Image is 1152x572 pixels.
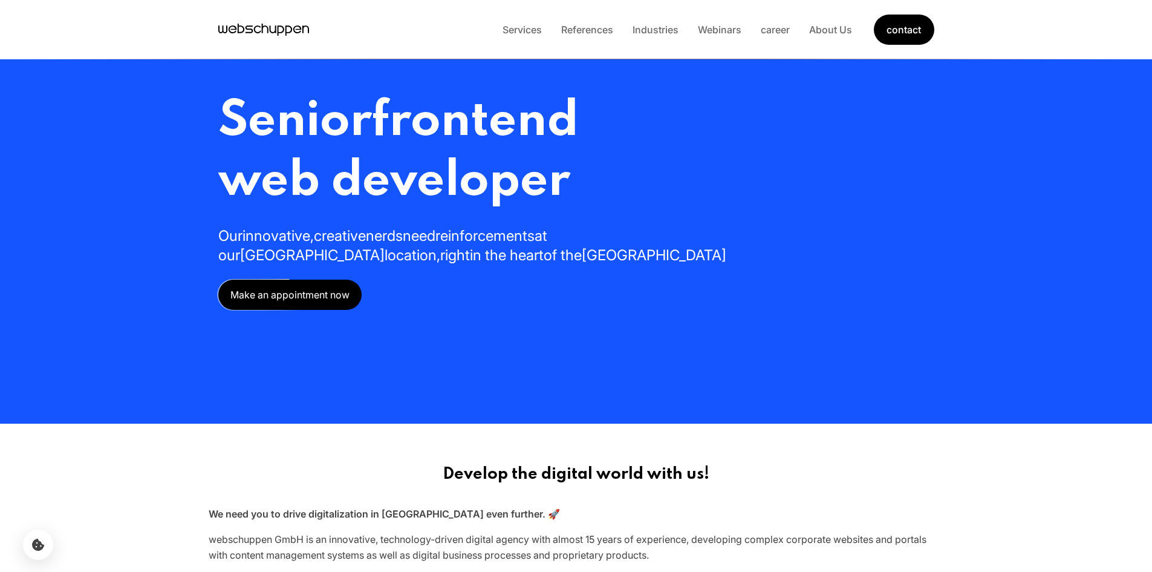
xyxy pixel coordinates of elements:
font: nerds [366,227,403,245]
font: About Us [809,24,852,36]
font: Services [503,24,542,36]
a: Industries [623,24,688,36]
font: location, [385,246,440,264]
font: frontend web developer [218,97,578,206]
font: of the [544,246,582,264]
font: webschuppen GmbH is an innovative, technology-driven digital agency with almost 15 years of exper... [209,533,926,561]
font: in the heart [470,246,544,264]
font: career [761,24,790,36]
a: Services [493,24,552,36]
font: Develop the digital world with us! [443,466,709,482]
font: innovative, [242,227,314,245]
font: creative [314,227,366,245]
font: Senior [218,97,371,146]
button: Open cookie settings [23,530,53,560]
font: Webinars [698,24,741,36]
font: [GEOGRAPHIC_DATA] [582,246,726,264]
font: contact [887,24,921,36]
font: Make an appointment now [230,289,350,301]
font: right [440,246,470,264]
font: need [403,227,435,245]
a: Webinars [688,24,751,36]
font: Industries [633,24,679,36]
font: Our [218,227,242,245]
a: Get Started [874,15,934,45]
a: About Us [799,24,862,36]
font: reinforcements [435,227,535,245]
font: We need you to drive digitalization in [GEOGRAPHIC_DATA] even further. 🚀 [209,508,560,520]
font: References [561,24,613,36]
font: [GEOGRAPHIC_DATA] [240,246,385,264]
a: Visit main page [218,21,309,39]
a: career [751,24,799,36]
a: References [552,24,623,36]
a: Make an appointment now [218,280,362,310]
